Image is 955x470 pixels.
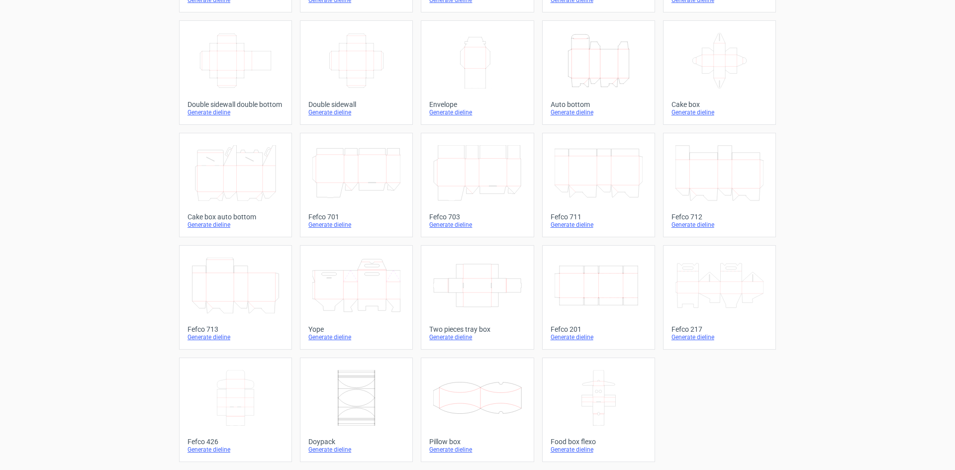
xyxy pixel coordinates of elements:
a: Auto bottomGenerate dieline [542,20,655,125]
div: Generate dieline [551,446,647,454]
div: Double sidewall double bottom [188,100,284,108]
div: Generate dieline [671,108,767,116]
div: Generate dieline [551,108,647,116]
a: Double sidewallGenerate dieline [300,20,413,125]
div: Generate dieline [429,221,525,229]
a: EnvelopeGenerate dieline [421,20,534,125]
div: Generate dieline [551,221,647,229]
a: Two pieces tray boxGenerate dieline [421,245,534,350]
div: Envelope [429,100,525,108]
a: Fefco 703Generate dieline [421,133,534,237]
div: Cake box auto bottom [188,213,284,221]
a: Fefco 217Generate dieline [663,245,776,350]
a: Food box flexoGenerate dieline [542,358,655,462]
a: Cake boxGenerate dieline [663,20,776,125]
div: Fefco 217 [671,325,767,333]
div: Generate dieline [671,333,767,341]
div: Pillow box [429,438,525,446]
a: Fefco 201Generate dieline [542,245,655,350]
a: YopeGenerate dieline [300,245,413,350]
div: Generate dieline [429,446,525,454]
div: Generate dieline [308,333,404,341]
div: Generate dieline [308,108,404,116]
div: Generate dieline [188,333,284,341]
div: Fefco 711 [551,213,647,221]
div: Doypack [308,438,404,446]
div: Two pieces tray box [429,325,525,333]
a: DoypackGenerate dieline [300,358,413,462]
div: Generate dieline [308,446,404,454]
div: Fefco 201 [551,325,647,333]
div: Generate dieline [429,333,525,341]
div: Fefco 703 [429,213,525,221]
div: Generate dieline [429,108,525,116]
a: Cake box auto bottomGenerate dieline [179,133,292,237]
div: Generate dieline [308,221,404,229]
a: Fefco 711Generate dieline [542,133,655,237]
a: Fefco 426Generate dieline [179,358,292,462]
div: Food box flexo [551,438,647,446]
div: Generate dieline [188,446,284,454]
div: Generate dieline [188,108,284,116]
div: Fefco 712 [671,213,767,221]
div: Yope [308,325,404,333]
div: Cake box [671,100,767,108]
div: Fefco 701 [308,213,404,221]
a: Fefco 713Generate dieline [179,245,292,350]
div: Generate dieline [188,221,284,229]
a: Fefco 712Generate dieline [663,133,776,237]
div: Generate dieline [551,333,647,341]
div: Fefco 426 [188,438,284,446]
div: Fefco 713 [188,325,284,333]
div: Auto bottom [551,100,647,108]
a: Double sidewall double bottomGenerate dieline [179,20,292,125]
div: Generate dieline [671,221,767,229]
a: Fefco 701Generate dieline [300,133,413,237]
div: Double sidewall [308,100,404,108]
a: Pillow boxGenerate dieline [421,358,534,462]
